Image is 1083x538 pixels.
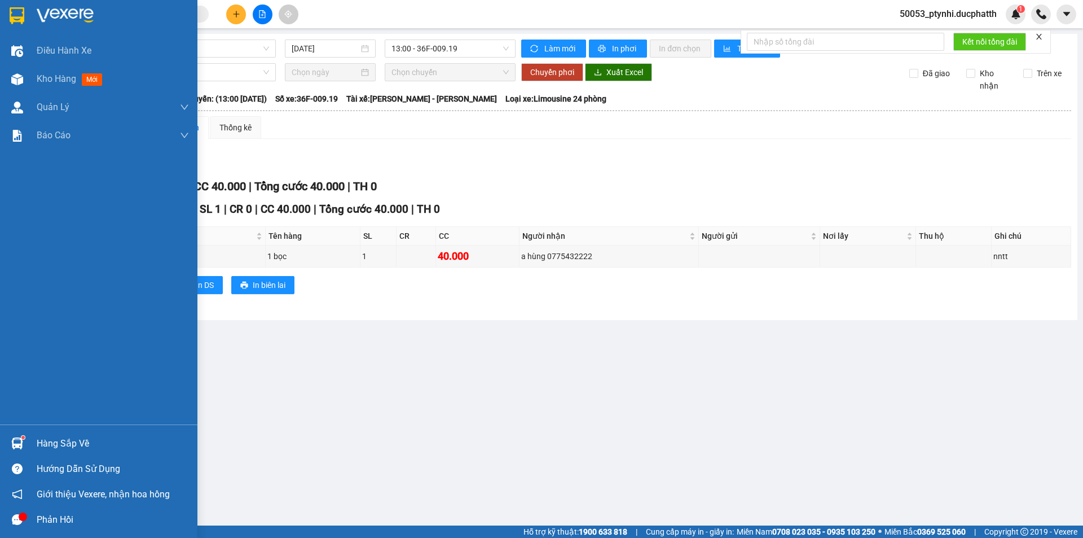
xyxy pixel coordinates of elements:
[82,73,102,86] span: mới
[1036,9,1046,19] img: phone-icon
[505,93,606,105] span: Loại xe: Limousine 24 phòng
[249,180,252,193] span: |
[1020,528,1028,536] span: copyright
[530,45,540,54] span: sync
[397,227,435,246] th: CR
[319,203,408,216] span: Tổng cước 40.000
[11,130,23,142] img: solution-icon
[646,526,734,538] span: Cung cấp máy in - giấy in:
[275,93,338,105] span: Số xe: 36F-009.19
[993,250,1069,263] div: nntt
[21,436,25,439] sup: 1
[11,438,23,449] img: warehouse-icon
[579,527,627,536] strong: 1900 633 818
[353,180,377,193] span: TH 0
[438,248,517,264] div: 40.000
[261,203,311,216] span: CC 40.000
[1056,5,1076,24] button: caret-down
[523,526,627,538] span: Hỗ trợ kỹ thuật:
[772,527,875,536] strong: 0708 023 035 - 0935 103 250
[411,203,414,216] span: |
[240,281,248,290] span: printer
[230,203,252,216] span: CR 0
[702,230,808,242] span: Người gửi
[962,36,1017,48] span: Kết nối tổng đài
[226,5,246,24] button: plus
[174,276,223,294] button: printerIn DS
[12,514,23,525] span: message
[521,40,586,58] button: syncLàm mới
[974,526,976,538] span: |
[37,461,189,478] div: Hướng dẫn sử dụng
[953,33,1026,51] button: Kết nối tổng đài
[194,180,246,193] span: CC 40.000
[585,63,652,81] button: downloadXuất Excel
[1017,5,1025,13] sup: 1
[37,100,69,114] span: Quản Lý
[723,45,733,54] span: bar-chart
[267,250,358,263] div: 1 bọc
[258,10,266,18] span: file-add
[544,42,577,55] span: Làm mới
[714,40,780,58] button: bar-chartThống kê
[917,527,966,536] strong: 0369 525 060
[636,526,637,538] span: |
[10,7,24,24] img: logo-vxr
[37,511,189,528] div: Phản hồi
[284,10,292,18] span: aim
[292,66,359,78] input: Chọn ngày
[12,489,23,500] span: notification
[391,40,509,57] span: 13:00 - 36F-009.19
[612,42,638,55] span: In phơi
[11,45,23,57] img: warehouse-icon
[196,279,214,291] span: In DS
[521,250,697,263] div: a hùng 0775432222
[346,93,497,105] span: Tài xế: [PERSON_NAME] - [PERSON_NAME]
[1019,5,1023,13] span: 1
[37,43,91,58] span: Điều hành xe
[37,435,189,452] div: Hàng sắp về
[219,121,252,134] div: Thống kê
[347,180,350,193] span: |
[992,227,1071,246] th: Ghi chú
[823,230,904,242] span: Nơi lấy
[266,227,360,246] th: Tên hàng
[650,40,711,58] button: In đơn chọn
[11,73,23,85] img: warehouse-icon
[184,93,267,105] span: Chuyến: (13:00 [DATE])
[1011,9,1021,19] img: icon-new-feature
[975,67,1015,92] span: Kho nhận
[522,230,687,242] span: Người nhận
[362,250,395,263] div: 1
[254,180,345,193] span: Tổng cước 40.000
[1032,67,1066,80] span: Trên xe
[1035,33,1043,41] span: close
[916,227,992,246] th: Thu hộ
[606,66,643,78] span: Xuất Excel
[37,128,71,142] span: Báo cáo
[314,203,316,216] span: |
[417,203,440,216] span: TH 0
[37,487,170,501] span: Giới thiệu Vexere, nhận hoa hồng
[360,227,397,246] th: SL
[589,40,647,58] button: printerIn phơi
[594,68,602,77] span: download
[918,67,954,80] span: Đã giao
[231,276,294,294] button: printerIn biên lai
[279,5,298,24] button: aim
[292,42,359,55] input: 15/08/2025
[11,102,23,113] img: warehouse-icon
[232,10,240,18] span: plus
[180,103,189,112] span: down
[253,5,272,24] button: file-add
[878,530,882,534] span: ⚪️
[891,7,1006,21] span: 50053_ptynhi.ducphatth
[253,279,285,291] span: In biên lai
[224,203,227,216] span: |
[255,203,258,216] span: |
[884,526,966,538] span: Miền Bắc
[436,227,520,246] th: CC
[391,64,509,81] span: Chọn chuyến
[747,33,944,51] input: Nhập số tổng đài
[200,203,221,216] span: SL 1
